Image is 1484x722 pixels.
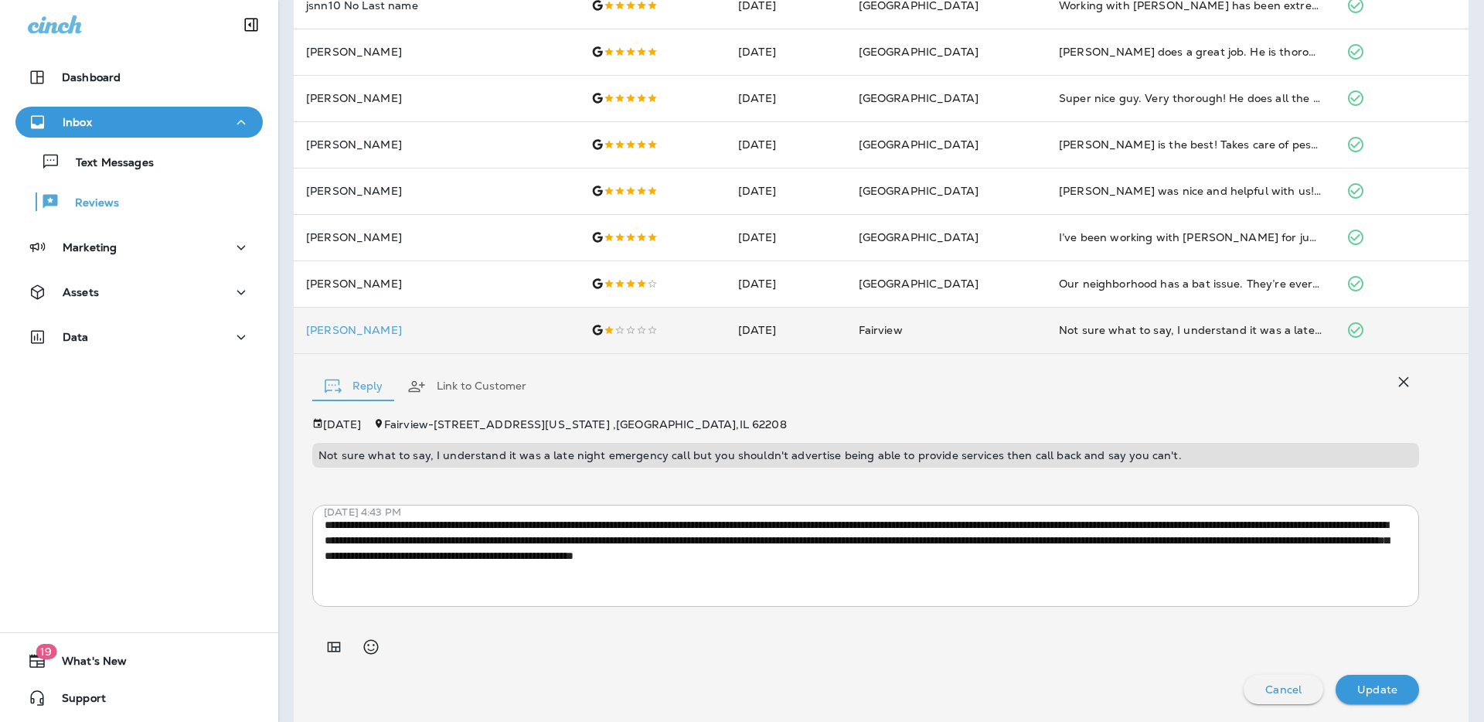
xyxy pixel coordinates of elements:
span: [GEOGRAPHIC_DATA] [859,184,979,198]
span: What's New [46,655,127,673]
p: Reviews [60,196,119,211]
span: [GEOGRAPHIC_DATA] [859,277,979,291]
td: [DATE] [726,121,846,168]
p: Cancel [1265,683,1302,696]
p: [PERSON_NAME] [306,46,567,58]
div: Super nice guy. Very thorough! He does all the pest control at my work. Will be calling him for m... [1059,90,1322,106]
p: [PERSON_NAME] [306,138,567,151]
button: Dashboard [15,62,263,93]
p: [DATE] [323,418,361,431]
td: [DATE] [726,307,846,353]
span: Support [46,692,106,710]
button: Select an emoji [356,632,386,662]
button: Inbox [15,107,263,138]
td: [DATE] [726,75,846,121]
p: Data [63,331,89,343]
p: [PERSON_NAME] [306,92,567,104]
button: Add in a premade template [318,632,349,662]
button: Support [15,683,263,713]
button: Update [1336,675,1419,704]
button: Data [15,322,263,352]
button: Text Messages [15,145,263,178]
button: Marketing [15,232,263,263]
p: Marketing [63,241,117,254]
span: [GEOGRAPHIC_DATA] [859,45,979,59]
div: Not sure what to say, I understand it was a late night emergency call but you shouldn't advertise... [1059,322,1322,338]
td: [DATE] [726,168,846,214]
button: Reviews [15,186,263,218]
button: Reply [312,359,395,414]
button: Collapse Sidebar [230,9,273,40]
button: Cancel [1244,675,1323,704]
p: Not sure what to say, I understand it was a late night emergency call but you shouldn't advertise... [318,449,1413,461]
span: [GEOGRAPHIC_DATA] [859,230,979,244]
button: 19What's New [15,645,263,676]
td: [DATE] [726,29,846,75]
div: I’ve been working with Matt Nicholson for just over a year and have had great results! Was dealin... [1059,230,1322,245]
div: Click to view Customer Drawer [306,324,567,336]
span: Fairview [859,323,903,337]
p: [PERSON_NAME] [306,231,567,244]
p: Dashboard [62,71,121,83]
div: Jeremiah does a great job. He is thorough and friendly. He’s awesome! [1059,44,1322,60]
td: [DATE] [726,214,846,261]
p: Text Messages [60,156,154,171]
p: [PERSON_NAME] [306,324,567,336]
div: Freddie is the best! Takes care of pest issues promptly ! Freddie came back by to follow up and t... [1059,137,1322,152]
div: Freddie Hardin was nice and helpful with us! Would recommend him. Always has a smile on his face ... [1059,183,1322,199]
span: Fairview - [STREET_ADDRESS][US_STATE] , [GEOGRAPHIC_DATA] , IL 62208 [384,417,787,431]
p: Update [1357,683,1397,696]
button: Assets [15,277,263,308]
td: [DATE] [726,261,846,307]
p: [PERSON_NAME] [306,185,567,197]
div: Our neighborhood has a bat issue. They’re everywhere! Don’t get me wrong, bats do a ton of good i... [1059,276,1322,291]
p: Inbox [63,116,92,128]
button: Link to Customer [395,359,539,414]
span: 19 [36,644,56,659]
p: [PERSON_NAME] [306,278,567,290]
p: [DATE] 4:43 PM [324,506,1431,519]
p: Assets [63,286,99,298]
span: [GEOGRAPHIC_DATA] [859,138,979,152]
span: [GEOGRAPHIC_DATA] [859,91,979,105]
